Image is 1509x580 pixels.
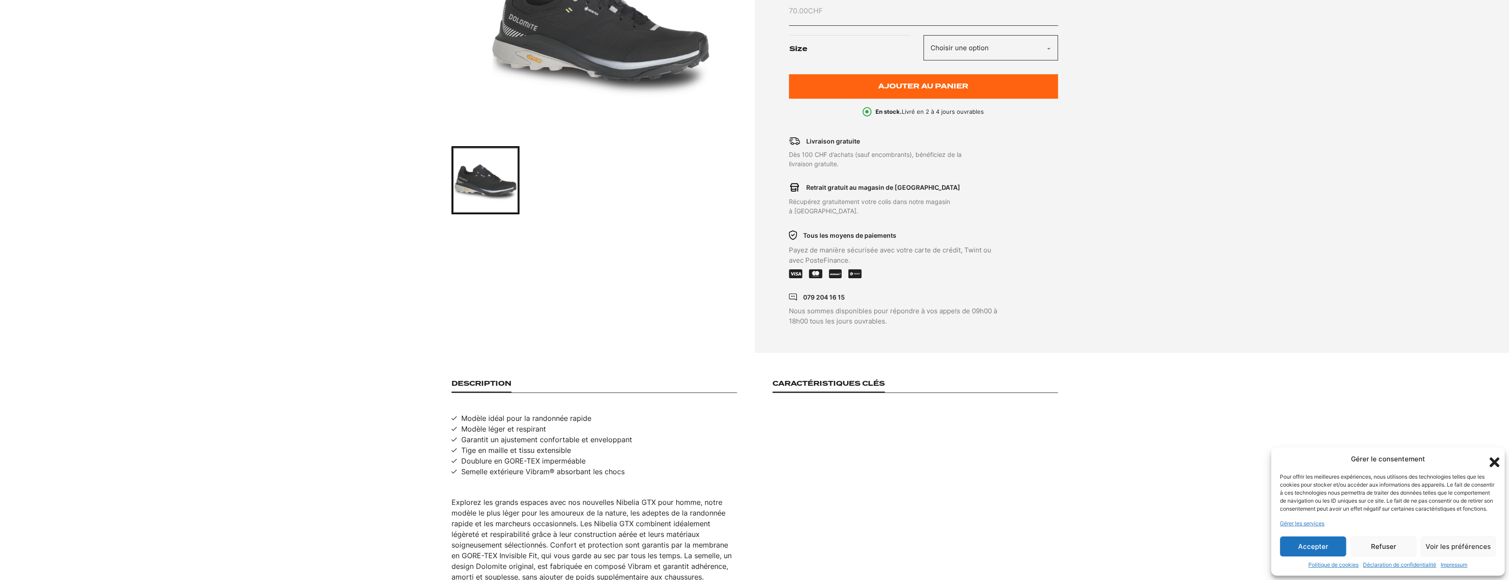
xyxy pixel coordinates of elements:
p: Nous sommes disponibles pour répondre à vos appels de 09h00 à 18h00 tous les jours ouvrables. [789,306,1004,326]
h3: Caractéristiques clés [772,380,885,392]
div: Pour offrir les meilleures expériences, nous utilisons des technologies telles que les cookies po... [1280,473,1495,513]
bdi: 70.00 [789,6,823,15]
button: Accepter [1280,536,1346,556]
p: Récupérez gratuitement votre colis dans notre magasin à [GEOGRAPHIC_DATA]. [789,197,1004,216]
div: Fermer la boîte de dialogue [1487,455,1496,464]
div: Gérer le consentement [1351,454,1425,464]
a: Politique de cookies [1308,561,1358,569]
span: Doublure en GORE-TEX imperméable [461,456,586,466]
p: Retrait gratuit au magasin de [GEOGRAPHIC_DATA] [806,183,960,192]
p: 079 204 16 15 [803,292,844,302]
a: Déclaration de confidentialité [1363,561,1436,569]
span: CHF [808,6,823,15]
button: Voir les préférences [1421,536,1496,556]
span: Modèle idéal pour la randonnée rapide [461,413,591,424]
span: Modèle léger et respirant [461,424,546,434]
p: Livré en 2 à 4 jours ouvrables [875,108,984,116]
span: Garantit un ajustement confortable et enveloppant [461,434,632,445]
h3: Description [452,380,511,392]
span: Tige en maille et tissu extensible [461,445,571,456]
span: Semelle extérieure Vibram® absorbant les chocs [461,466,625,477]
div: Go to slide 1 [452,146,519,214]
label: Size [789,35,923,63]
p: Dès 100 CHF d’achats (sauf encombrants), bénéficiez de la livraison gratuite. [789,150,1004,168]
a: Gérer les services [1280,520,1324,528]
p: Payez de manière sécurisée avec votre carte de crédit, Twint ou avec PosteFinance. [789,245,1004,265]
button: Refuser [1351,536,1417,556]
button: Ajouter au panier [789,74,1058,99]
p: Livraison gratuite [806,136,859,146]
b: En stock. [875,108,902,115]
a: Impressum [1441,561,1467,569]
p: Tous les moyens de paiements [803,231,896,240]
span: Ajouter au panier [878,83,968,90]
